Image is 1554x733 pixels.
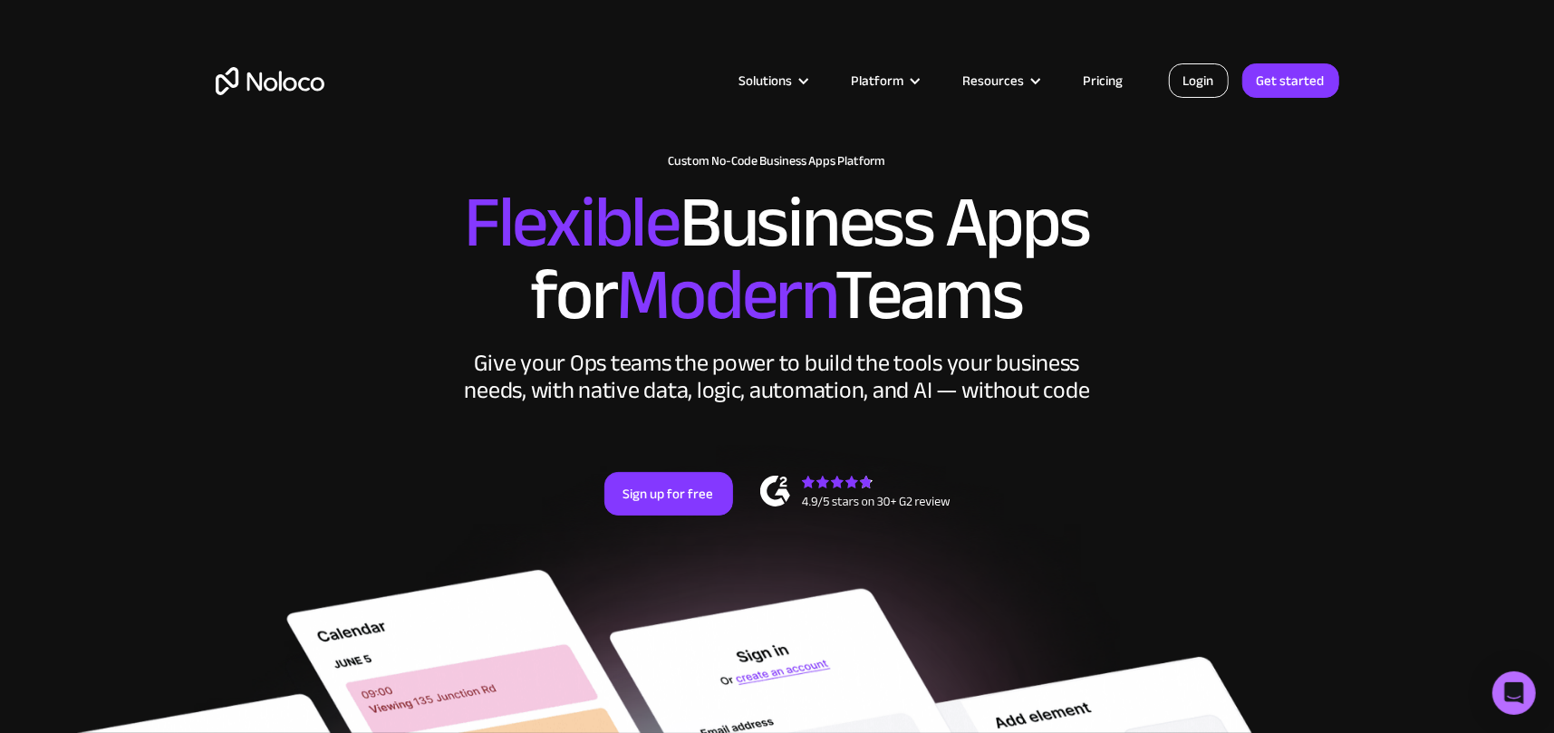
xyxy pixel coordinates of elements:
span: Modern [616,227,835,362]
div: Resources [963,69,1025,92]
div: Resources [941,69,1061,92]
a: Sign up for free [604,472,733,516]
a: Get started [1242,63,1339,98]
a: Login [1169,63,1229,98]
div: Platform [829,69,941,92]
a: Pricing [1061,69,1146,92]
a: home [216,67,324,95]
div: Solutions [739,69,793,92]
div: Platform [852,69,904,92]
div: Give your Ops teams the power to build the tools your business needs, with native data, logic, au... [460,350,1095,404]
div: Solutions [717,69,829,92]
div: Open Intercom Messenger [1492,671,1536,715]
h2: Business Apps for Teams [216,187,1339,332]
span: Flexible [464,155,680,290]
